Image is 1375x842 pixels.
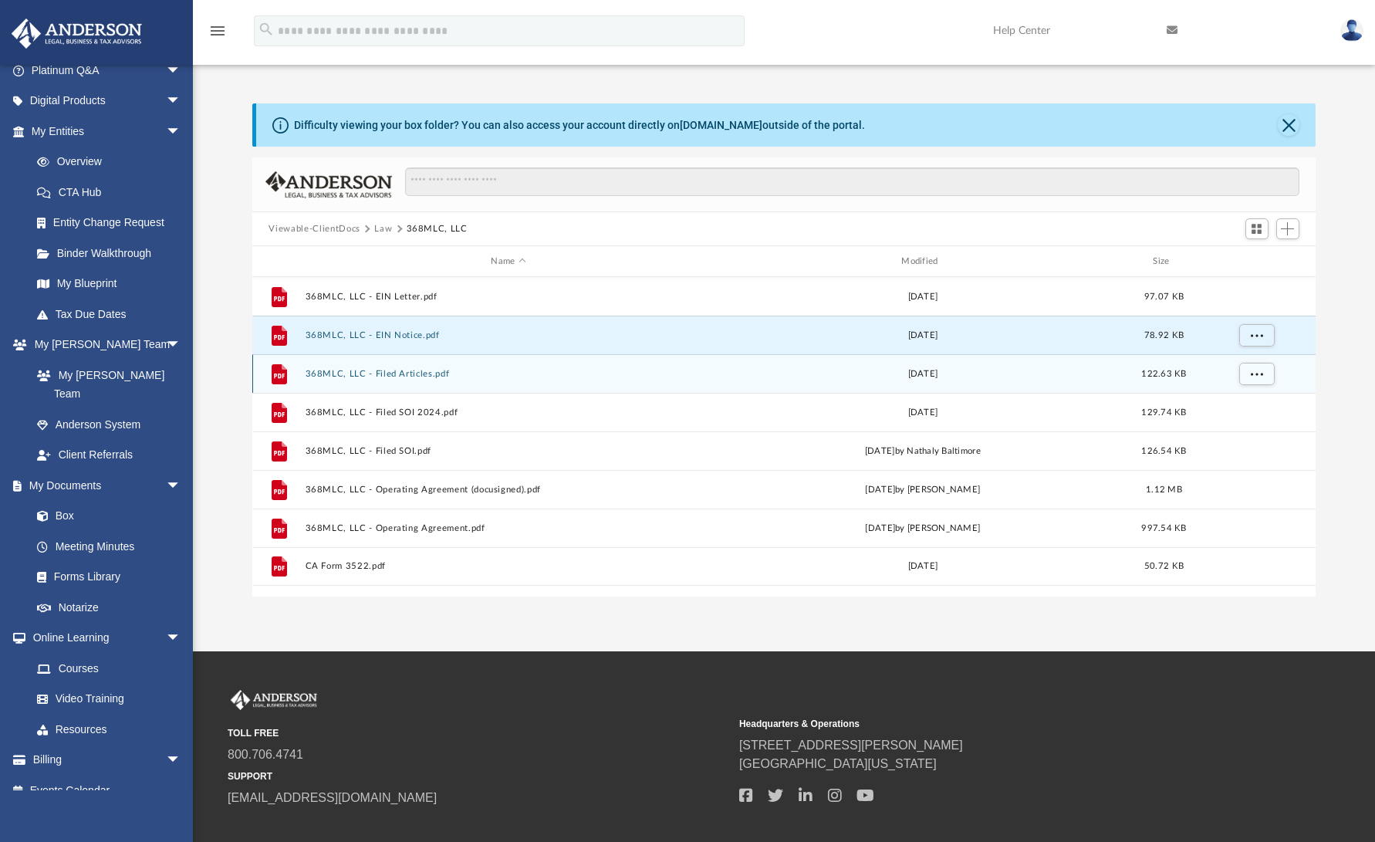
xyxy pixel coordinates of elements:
button: 368MLC, LLC - Operating Agreement (docusigned).pdf [305,485,712,495]
button: CA Form 3522.pdf [305,561,712,571]
span: 997.54 KB [1141,524,1186,533]
div: [DATE] [719,290,1127,304]
div: id [1201,255,1309,269]
div: grid [252,277,1316,597]
div: [DATE] by [PERSON_NAME] [719,483,1127,497]
a: Notarize [22,592,197,623]
span: arrow_drop_down [166,116,197,147]
img: User Pic [1340,19,1363,42]
a: My Entitiesarrow_drop_down [11,116,204,147]
a: Overview [22,147,204,178]
a: Anderson System [22,409,197,440]
a: My [PERSON_NAME] Teamarrow_drop_down [11,330,197,360]
a: Meeting Minutes [22,531,197,562]
span: arrow_drop_down [166,470,197,502]
a: Courses [22,653,197,684]
button: 368MLC, LLC [407,222,468,236]
div: [DATE] by Nathaly Baltimore [719,445,1127,458]
div: Difficulty viewing your box folder? You can also access your account directly on outside of the p... [294,117,865,134]
div: Modified [718,255,1126,269]
a: My [PERSON_NAME] Team [22,360,189,409]
a: Events Calendar [11,775,204,806]
button: 368MLC, LLC - EIN Letter.pdf [305,292,712,302]
a: [GEOGRAPHIC_DATA][US_STATE] [739,757,937,770]
button: Switch to Grid View [1245,218,1269,240]
i: search [258,21,275,38]
small: Headquarters & Operations [739,717,1240,731]
a: menu [208,29,227,40]
span: 97.07 KB [1144,293,1184,301]
a: 800.706.4741 [228,748,303,761]
a: [STREET_ADDRESS][PERSON_NAME] [739,739,963,752]
a: My Blueprint [22,269,197,299]
a: [DOMAIN_NAME] [680,119,762,131]
button: More options [1238,324,1274,347]
input: Search files and folders [405,167,1299,197]
span: arrow_drop_down [166,330,197,361]
a: Digital Productsarrow_drop_down [11,86,204,117]
button: 368MLC, LLC - Filed SOI 2024.pdf [305,407,712,418]
button: 368MLC, LLC - EIN Notice.pdf [305,330,712,340]
button: Add [1276,218,1299,240]
span: arrow_drop_down [166,623,197,654]
button: 368MLC, LLC - Filed SOI.pdf [305,446,712,456]
button: 368MLC, LLC - Filed Articles.pdf [305,369,712,379]
span: 50.72 KB [1144,562,1184,570]
a: [EMAIL_ADDRESS][DOMAIN_NAME] [228,791,437,804]
a: Tax Due Dates [22,299,204,330]
span: arrow_drop_down [166,745,197,776]
div: [DATE] [719,560,1127,573]
div: Size [1133,255,1194,269]
div: id [258,255,297,269]
i: menu [208,22,227,40]
div: [DATE] [719,367,1127,381]
a: My Documentsarrow_drop_down [11,470,197,501]
span: 126.54 KB [1141,447,1186,455]
button: 368MLC, LLC - Operating Agreement.pdf [305,523,712,533]
button: Close [1278,114,1299,136]
a: Client Referrals [22,440,197,471]
a: Billingarrow_drop_down [11,745,204,776]
span: 129.74 KB [1141,408,1186,417]
a: Entity Change Request [22,208,204,238]
small: SUPPORT [228,769,728,783]
span: 1.12 MB [1146,485,1182,494]
a: Box [22,501,189,532]
div: [DATE] [719,329,1127,343]
button: Law [374,222,392,236]
a: Platinum Q&Aarrow_drop_down [11,55,204,86]
span: 122.63 KB [1141,370,1186,378]
button: Viewable-ClientDocs [269,222,360,236]
button: More options [1238,363,1274,386]
a: Binder Walkthrough [22,238,204,269]
span: 78.92 KB [1144,331,1184,340]
span: arrow_drop_down [166,55,197,86]
div: [DATE] [719,406,1127,420]
a: Resources [22,714,197,745]
div: [DATE] by [PERSON_NAME] [719,522,1127,536]
a: Online Learningarrow_drop_down [11,623,197,654]
a: CTA Hub [22,177,204,208]
small: TOLL FREE [228,726,728,740]
div: Name [304,255,711,269]
a: Video Training [22,684,189,715]
a: Forms Library [22,562,189,593]
img: Anderson Advisors Platinum Portal [228,690,320,710]
span: arrow_drop_down [166,86,197,117]
img: Anderson Advisors Platinum Portal [7,19,147,49]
